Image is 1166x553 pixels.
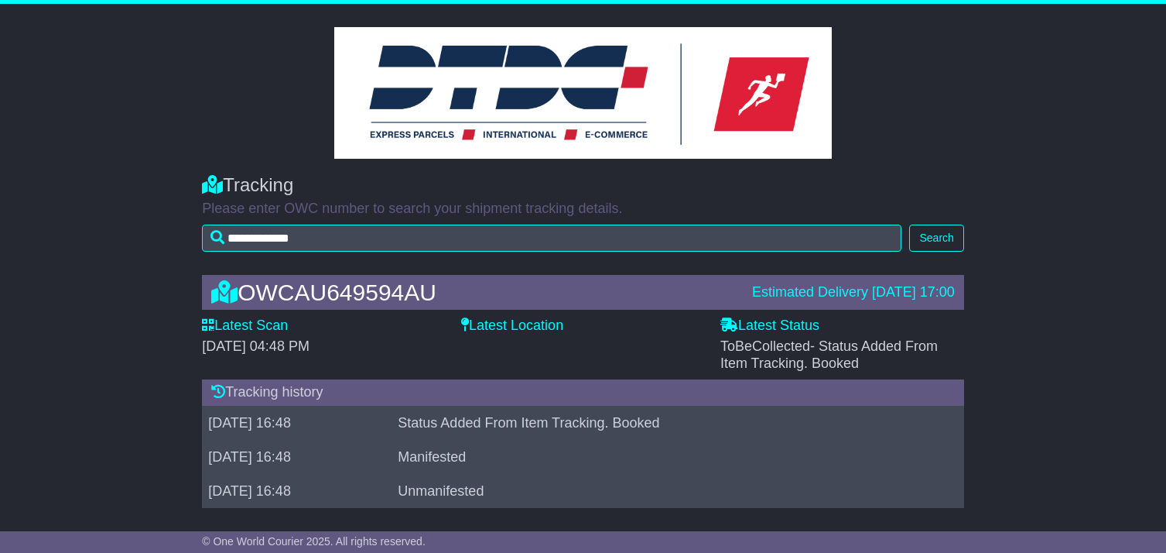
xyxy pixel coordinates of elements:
[202,440,392,474] td: [DATE] 16:48
[202,338,309,354] span: [DATE] 04:48 PM
[202,535,426,548] span: © One World Courier 2025. All rights reserved.
[202,174,964,197] div: Tracking
[392,440,939,474] td: Manifested
[203,280,744,305] div: OWCAU649594AU
[752,284,955,301] div: Estimated Delivery [DATE] 17:00
[720,338,938,371] span: - Status Added From Item Tracking. Booked
[392,406,939,440] td: Status Added From Item Tracking. Booked
[334,27,833,159] img: GetCustomerLogo
[202,380,964,406] div: Tracking history
[461,318,563,335] label: Latest Location
[202,318,288,335] label: Latest Scan
[392,474,939,508] td: Unmanifested
[202,474,392,508] td: [DATE] 16:48
[202,201,964,218] p: Please enter OWC number to search your shipment tracking details.
[720,318,819,335] label: Latest Status
[720,338,938,371] span: ToBeCollected
[909,225,963,252] button: Search
[202,406,392,440] td: [DATE] 16:48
